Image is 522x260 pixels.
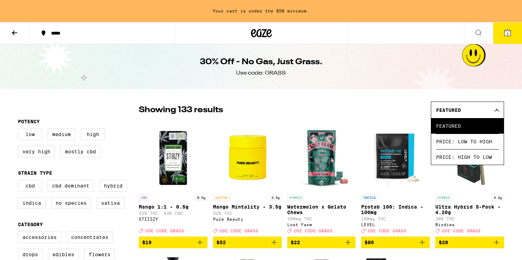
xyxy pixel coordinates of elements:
img: LEVEL - Protab 100: Indica - 100mg [361,122,430,191]
label: High [81,128,105,140]
div: LEVEL [361,222,430,227]
label: Low [18,128,42,140]
span: 1 [506,31,509,36]
p: CBD [139,194,149,201]
p: HYBRID [435,194,452,201]
button: Add to bag [435,237,504,248]
span: Price: High to Low [436,149,499,165]
span: Featured [436,118,499,134]
span: $80 [365,240,374,245]
span: Featured [436,107,461,113]
span: $28 [439,240,448,245]
img: Pure Beauty - Mango Mintality - 3.5g [213,122,282,191]
span: USE CODE GRASS [145,229,184,233]
button: Add to bag [287,237,356,248]
p: Mango 1:1 - 0.5g [139,204,207,210]
button: Add to bag [139,237,207,248]
p: Watermelon x Gelato Chews [287,204,356,215]
label: Medium [48,128,75,140]
h1: 30% Off - No Gas, Just Grass. [200,56,322,68]
label: Concentrates [67,231,113,243]
span: Price: Low to High [436,134,499,149]
span: USE CODE GRASS [442,229,481,233]
a: Open page for Watermelon x Gelato Chews from Lost Farm [287,122,356,237]
p: SATIVA [213,194,230,201]
p: Protab 100: Indica - 100mg [361,204,430,215]
img: Lost Farm - Watermelon x Gelato Chews [287,122,356,191]
p: 42% THC: 43% CBD [139,211,207,215]
p: 100mg THC [287,216,356,221]
button: 1 [493,22,522,44]
p: Ultra Hybrid 5-Pack - 4.20g [435,204,504,215]
img: STIIIZY - Mango 1:1 - 0.5g [139,122,207,191]
div: Pure Beauty [213,217,282,221]
label: Hybrid [99,180,127,192]
label: Accessories [18,231,61,243]
p: INDICA [361,194,378,201]
label: CBD [18,180,42,192]
span: USE CODE GRASS [220,229,258,233]
div: STIIIZY [139,217,207,221]
span: $22 [291,240,300,245]
legend: Category [18,222,43,227]
legend: Strain Type [18,170,52,176]
label: Sativa [97,197,124,209]
p: HYBRID [287,194,304,201]
div: Birdies [435,222,504,227]
label: Very High [18,146,55,157]
p: Mango Mintality - 3.5g [213,204,282,210]
span: Hi. Need any help? [4,5,50,10]
div: Lost Farm [287,222,356,227]
div: Use code: GRASS [236,69,286,77]
a: Open page for Protab 100: Indica - 100mg from LEVEL [361,122,430,237]
p: 0.5g [195,194,207,201]
label: No Species [51,197,91,209]
label: Indica [18,197,46,209]
span: USE CODE GRASS [368,229,406,233]
p: 100mg THC [361,216,430,221]
a: Open page for Ultra Hybrid 5-Pack - 4.20g from Birdies [435,122,504,237]
span: USE CODE GRASS [294,229,332,233]
p: 4.2g [492,194,504,201]
p: 3.5g [269,194,282,201]
label: CBD Dominant [48,180,94,192]
legend: Potency [18,119,40,124]
button: Add to bag [361,237,430,248]
span: $19 [142,240,152,245]
p: Showing 133 results [139,104,223,116]
label: Mostly CBD [60,146,100,157]
button: Add to bag [213,237,282,248]
p: 30% THC [435,216,504,221]
span: $52 [216,240,226,245]
a: Open page for Mango Mintality - 3.5g from Pure Beauty [213,122,282,237]
p: 32% THC [213,211,282,215]
a: Open page for Mango 1:1 - 0.5g from STIIIZY [139,122,207,237]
